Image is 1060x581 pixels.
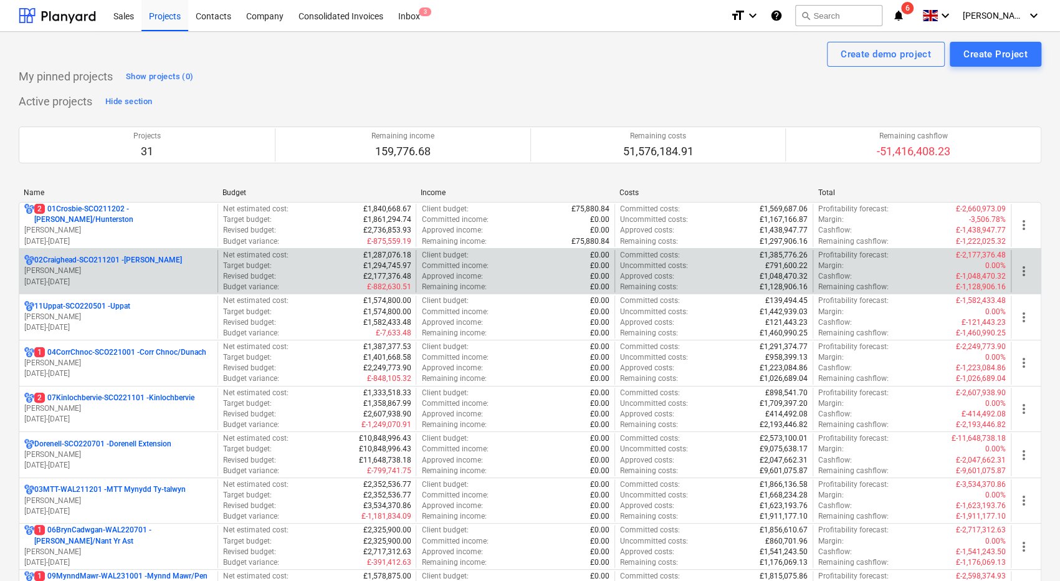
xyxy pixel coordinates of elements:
p: £0.00 [590,282,609,292]
p: [PERSON_NAME] [24,403,212,414]
p: £1,387,377.53 [363,342,411,352]
p: £0.00 [590,433,609,444]
p: [PERSON_NAME] [24,358,212,368]
p: Remaining income : [421,236,486,247]
p: Revised budget : [223,271,276,282]
p: £1,840,668.67 [363,204,411,214]
p: Cashflow : [818,317,852,328]
p: Net estimated cost : [223,388,289,398]
p: £-2,660,973.09 [956,204,1006,214]
p: Approved income : [421,317,482,328]
div: Project has multi currencies enabled [24,484,34,495]
span: 1 [34,525,45,535]
p: £1,442,939.03 [760,307,808,317]
p: £-3,534,370.86 [956,479,1006,490]
p: Remaining income : [421,282,486,292]
p: 11Uppat-SCO220501 - Uppat [34,301,130,312]
p: Revised budget : [223,409,276,420]
p: Committed costs : [620,250,680,261]
button: Create demo project [827,42,945,67]
p: Approved costs : [620,225,674,236]
p: £139,494.45 [765,295,808,306]
p: Profitability forecast : [818,204,889,214]
p: Approved income : [421,271,482,282]
p: Target budget : [223,307,272,317]
p: Cashflow : [818,225,852,236]
p: [DATE] - [DATE] [24,277,212,287]
i: format_size [730,8,745,23]
p: My pinned projects [19,69,113,84]
div: Dorenell-SCO220701 -Dorenell Extension[PERSON_NAME][DATE]-[DATE] [24,439,212,471]
p: £0.00 [590,388,609,398]
span: more_vert [1016,264,1031,279]
p: Remaining costs [623,131,693,142]
p: [DATE] - [DATE] [24,506,212,517]
button: Search [795,5,882,26]
p: Approved costs : [620,363,674,373]
p: £-2,607,938.90 [956,388,1006,398]
div: Project has multi currencies enabled [24,301,34,312]
div: Name [24,188,212,197]
p: £1,048,470.32 [760,271,808,282]
p: Remaining cashflow : [818,236,889,247]
p: £75,880.84 [571,204,609,214]
p: £1,438,947.77 [760,225,808,236]
p: Net estimated cost : [223,250,289,261]
p: Committed income : [421,261,488,271]
p: Committed costs : [620,433,680,444]
p: [PERSON_NAME] [24,496,212,506]
p: Remaining income [371,131,434,142]
p: £2,047,662.31 [760,455,808,466]
p: £-875,559.19 [366,236,411,247]
p: £-799,741.75 [366,466,411,476]
i: Knowledge base [770,8,783,23]
p: £1,861,294.74 [363,214,411,225]
p: £-1,438,947.77 [956,225,1006,236]
p: Profitability forecast : [818,388,889,398]
i: keyboard_arrow_down [1026,8,1041,23]
p: £1,401,668.58 [363,352,411,363]
p: £1,026,689.04 [760,373,808,384]
p: Committed income : [421,214,488,225]
div: Project has multi currencies enabled [24,255,34,266]
p: £1,709,397.20 [760,398,808,409]
p: Net estimated cost : [223,204,289,214]
p: £10,848,996.43 [358,444,411,454]
div: 104CorrChnoc-SCO221001 -Corr Chnoc/Dunach[PERSON_NAME][DATE]-[DATE] [24,347,212,379]
p: £0.00 [590,342,609,352]
div: Show projects (0) [126,70,193,84]
p: Committed costs : [620,479,680,490]
p: Active projects [19,94,92,109]
p: -51,416,408.23 [877,144,950,159]
div: Income [421,188,609,197]
p: Approved costs : [620,271,674,282]
p: £0.00 [590,225,609,236]
p: Net estimated cost : [223,433,289,444]
p: Margin : [818,214,844,225]
p: Committed income : [421,307,488,317]
p: £0.00 [590,466,609,476]
p: 0.00% [985,444,1006,454]
iframe: Chat Widget [998,521,1060,581]
div: Create Project [963,46,1028,62]
p: Remaining cashflow : [818,373,889,384]
p: £0.00 [590,490,609,501]
p: 02Craighead-SCO211201 - [PERSON_NAME] [34,255,182,266]
p: [PERSON_NAME] [24,312,212,322]
div: 201Crosbie-SCO211202 -[PERSON_NAME]/Hunterston[PERSON_NAME][DATE]-[DATE] [24,204,212,247]
p: [PERSON_NAME] [24,547,212,557]
p: £-848,105.32 [366,373,411,384]
p: £-9,601,075.87 [956,466,1006,476]
button: Hide section [102,92,155,112]
p: Remaining income : [421,466,486,476]
p: [DATE] - [DATE] [24,414,212,425]
p: £1,460,990.25 [760,328,808,339]
p: Committed income : [421,490,488,501]
p: [DATE] - [DATE] [24,557,212,568]
p: Uncommitted costs : [620,352,688,363]
p: Target budget : [223,444,272,454]
p: Projects [133,131,161,142]
span: 6 [901,2,914,14]
p: Remaining cashflow : [818,420,889,430]
div: Budget [222,188,411,197]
